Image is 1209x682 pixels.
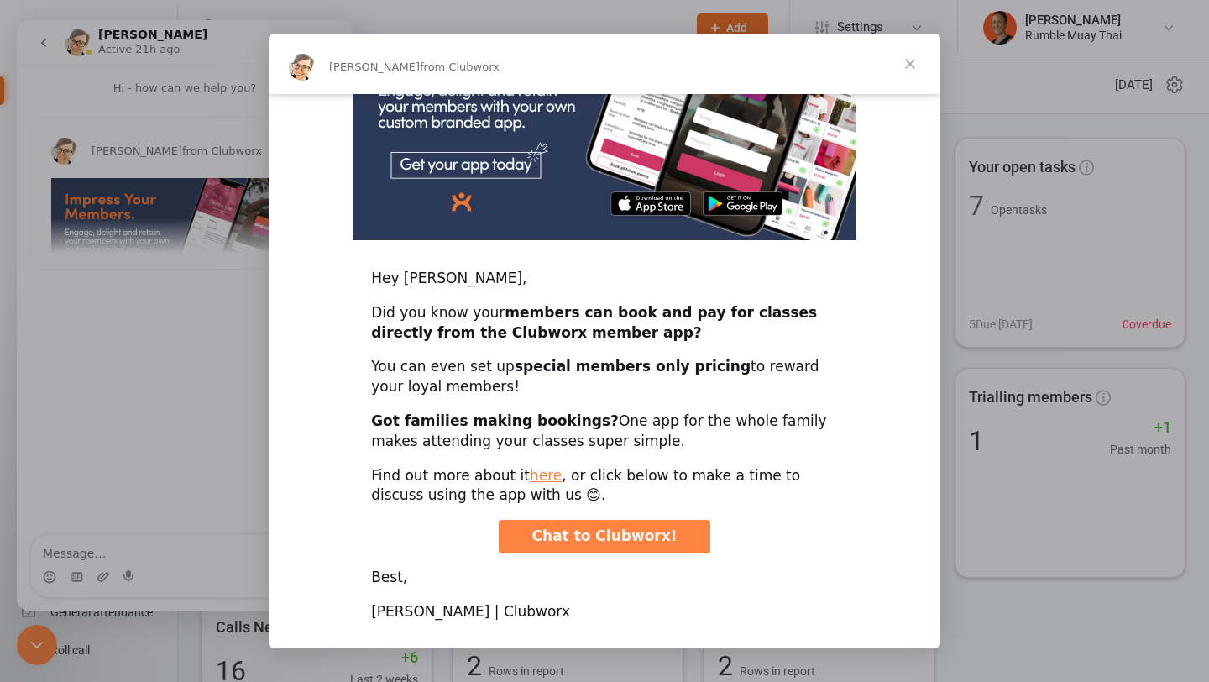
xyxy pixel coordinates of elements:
[371,357,838,397] div: You can even set up to reward your loyal members!
[289,54,316,81] img: Profile image for Emily
[532,527,678,544] span: Chat to Clubworx!
[499,520,711,553] a: Chat to Clubworx!
[515,358,751,375] b: special members only pricing
[13,97,322,270] div: Emily says…
[34,118,61,144] img: Profile image for Emily
[81,8,191,21] h1: [PERSON_NAME]
[371,269,838,289] div: Hey [PERSON_NAME],
[80,550,93,564] button: Upload attachment
[371,412,838,452] div: One app for the whole family makes attending your classes super simple.
[11,7,43,39] button: go back
[530,467,562,484] a: here
[329,60,420,73] span: [PERSON_NAME]
[420,60,500,73] span: from Clubworx
[107,550,120,564] button: Start recording
[371,303,838,344] div: Did you know your
[263,7,295,39] button: Home
[371,568,838,588] div: Best,
[295,7,325,37] div: Close
[81,21,163,38] p: Active 21h ago
[371,412,619,429] b: Got families making bookings?
[53,550,66,564] button: Gif picker
[371,602,838,622] div: [PERSON_NAME] | Clubworx
[26,550,39,564] button: Emoji picker
[371,466,838,506] div: Find out more about it , or click below to make a time to discuss using the app with us 😊.
[880,34,940,94] span: Close
[14,515,322,543] textarea: Message…
[165,124,245,137] span: from Clubworx
[48,9,75,36] img: Profile image for Emily
[371,304,817,341] b: members can book and pay for classes directly from the Clubworx member app?
[75,124,165,137] span: [PERSON_NAME]
[288,543,315,570] button: Send a message…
